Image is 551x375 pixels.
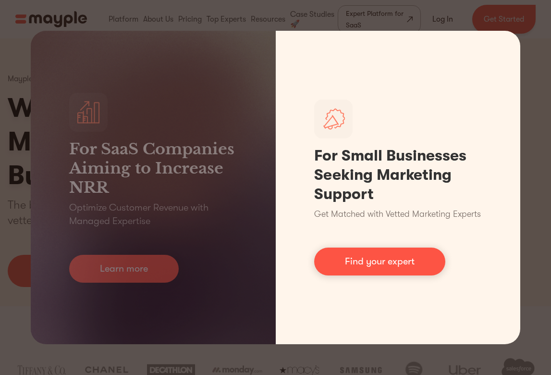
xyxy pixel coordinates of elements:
p: Optimize Customer Revenue with Managed Expertise [69,201,237,228]
p: Get Matched with Vetted Marketing Experts [314,208,481,221]
a: Learn more [69,255,179,283]
h1: For Small Businesses Seeking Marketing Support [314,146,482,204]
h3: For SaaS Companies Aiming to Increase NRR [69,139,237,197]
a: Find your expert [314,248,445,275]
